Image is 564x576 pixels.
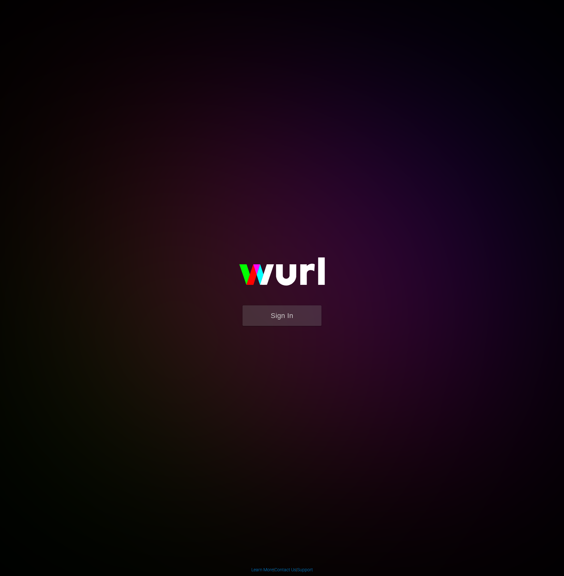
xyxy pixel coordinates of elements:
div: | | [251,567,313,573]
a: Contact Us [274,567,296,572]
img: wurl-logo-on-black-223613ac3d8ba8fe6dc639794a292ebdb59501304c7dfd60c99c58986ef67473.svg [219,244,345,305]
button: Sign In [243,305,321,326]
a: Learn More [251,567,273,572]
a: Support [297,567,313,572]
